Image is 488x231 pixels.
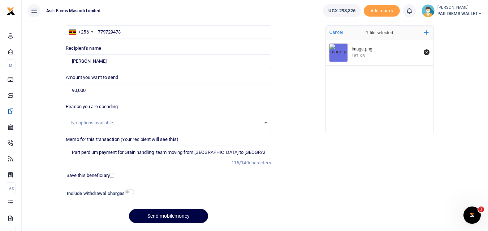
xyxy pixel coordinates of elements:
div: Uganda: +256 [66,26,95,39]
a: UGX 293,326 [323,4,361,17]
div: 187 KB [352,53,365,58]
button: Add more files [421,27,432,38]
input: UGX [66,84,271,97]
span: Add money [364,5,400,17]
label: Recipient's name [66,45,101,52]
button: Remove file [423,48,431,56]
iframe: Intercom live chat [463,206,481,224]
img: logo-small [7,7,15,15]
span: 115/140 [232,160,249,165]
a: logo-small logo-large logo-large [7,8,15,13]
div: +256 [78,28,88,36]
img: image.png [329,44,347,62]
span: UGX 293,326 [328,7,355,14]
input: Loading name... [66,54,271,68]
label: Memo for this transaction (Your recipient will see this) [66,136,178,143]
li: Toup your wallet [364,5,400,17]
img: profile-user [422,4,435,17]
label: Save this beneficiary [66,172,110,179]
label: Amount you want to send [66,74,118,81]
span: 1 [478,206,484,212]
span: characters [249,160,271,165]
div: File Uploader [325,25,434,133]
li: Ac [6,182,16,194]
input: Enter phone number [66,25,271,39]
div: 1 file selected [349,26,410,40]
button: Send mobilemoney [129,209,208,223]
div: image.png [352,46,420,52]
li: Wallet ballance [320,4,364,17]
span: PAR DIEMS WALLET [437,10,482,17]
h6: Include withdrawal charges [67,191,131,196]
button: Cancel [327,28,345,37]
a: profile-user [PERSON_NAME] PAR DIEMS WALLET [422,4,482,17]
label: Reason you are spending [66,103,118,110]
li: M [6,59,16,71]
a: Add money [364,8,400,13]
small: [PERSON_NAME] [437,5,482,11]
input: Enter extra information [66,146,271,159]
span: Asili Farms Masindi Limited [43,8,103,14]
div: No options available. [71,119,260,126]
